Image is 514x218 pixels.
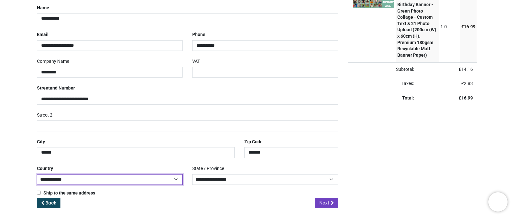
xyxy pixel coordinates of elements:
[461,67,473,72] span: 14.16
[348,62,418,77] td: Subtotal:
[461,81,473,86] span: £
[488,192,508,212] iframe: Brevo live chat
[37,29,49,40] label: Email
[315,198,338,209] a: Next
[37,3,49,14] label: Name
[37,56,69,67] label: Company Name
[37,190,95,196] label: Ship to the same address
[37,191,41,194] input: Ship to the same address
[37,163,53,174] label: Country
[461,95,473,100] span: 16.99
[320,200,329,206] span: Next
[192,29,205,40] label: Phone
[37,110,52,121] label: Street 2
[440,24,458,30] div: 1.0
[192,163,224,174] label: State / Province
[461,24,475,29] span: £
[464,81,473,86] span: 2.83
[192,56,200,67] label: VAT
[37,83,75,94] label: Street
[37,137,45,147] label: City
[464,24,475,29] span: 16.99
[348,77,418,91] td: Taxes:
[46,200,56,206] span: Back
[37,198,60,209] a: Back
[459,95,473,100] strong: £
[402,95,414,100] strong: Total:
[244,137,263,147] label: Zip Code
[50,85,75,90] span: and Number
[459,67,473,72] span: £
